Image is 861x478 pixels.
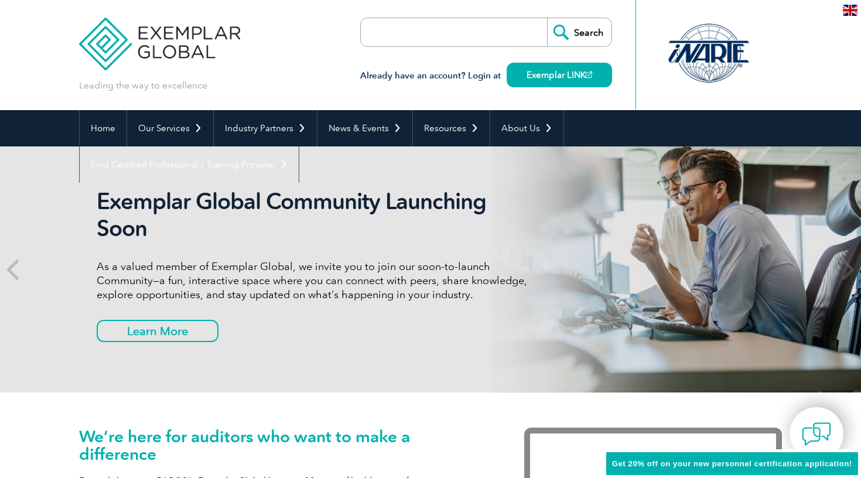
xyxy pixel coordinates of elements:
[80,110,127,146] a: Home
[97,320,218,342] a: Learn More
[586,71,592,78] img: open_square.png
[317,110,412,146] a: News & Events
[547,18,611,46] input: Search
[214,110,317,146] a: Industry Partners
[97,260,536,302] p: As a valued member of Exemplar Global, we invite you to join our soon-to-launch Community—a fun, ...
[79,428,489,463] h1: We’re here for auditors who want to make a difference
[127,110,213,146] a: Our Services
[507,63,612,87] a: Exemplar LINK
[490,110,563,146] a: About Us
[843,5,857,16] img: en
[79,79,207,92] p: Leading the way to excellence
[612,459,852,468] span: Get 20% off on your new personnel certification application!
[80,146,299,183] a: Find Certified Professional / Training Provider
[413,110,490,146] a: Resources
[97,188,536,242] h2: Exemplar Global Community Launching Soon
[802,419,831,449] img: contact-chat.png
[360,69,612,83] h3: Already have an account? Login at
